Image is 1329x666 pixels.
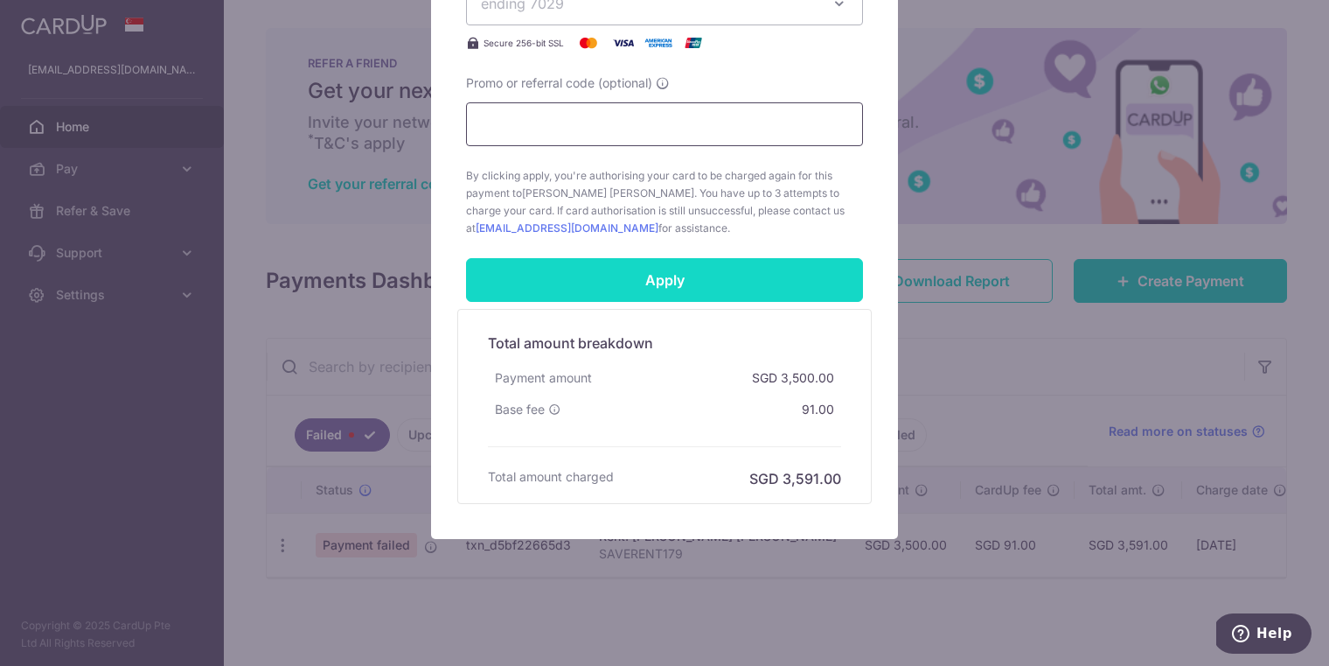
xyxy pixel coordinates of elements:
[749,468,841,489] h6: SGD 3,591.00
[676,32,711,53] img: UnionPay
[466,167,863,237] span: By clicking apply, you're authorising your card to be charged again for this payment to . You hav...
[466,74,652,92] span: Promo or referral code (optional)
[571,32,606,53] img: Mastercard
[1216,613,1312,657] iframe: Opens a widget where you can find more information
[606,32,641,53] img: Visa
[476,221,658,235] a: [EMAIL_ADDRESS][DOMAIN_NAME]
[745,362,841,394] div: SGD 3,500.00
[484,36,564,50] span: Secure 256-bit SSL
[522,186,694,200] span: [PERSON_NAME] [PERSON_NAME]
[495,401,545,418] span: Base fee
[795,394,841,425] div: 91.00
[466,258,863,302] input: Apply
[488,468,614,486] h6: Total amount charged
[488,333,841,354] h5: Total amount breakdown
[488,362,599,394] div: Payment amount
[641,32,676,53] img: American Express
